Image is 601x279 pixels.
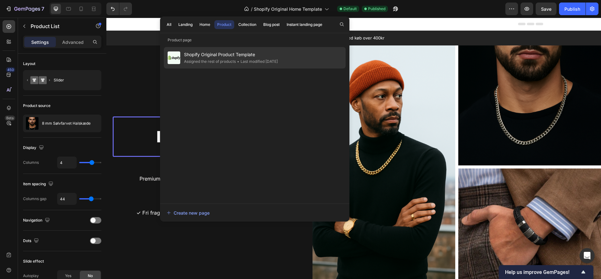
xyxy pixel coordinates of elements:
[23,61,35,67] div: Layout
[164,20,174,29] button: All
[23,258,44,264] div: Slide effect
[505,269,580,275] span: Help us improve GemPages!
[166,206,343,219] button: Create new page
[106,3,132,15] div: Undo/Redo
[564,6,580,12] div: Publish
[167,22,171,27] div: All
[541,6,551,12] span: Save
[167,210,210,216] div: Create new page
[580,248,595,263] div: Open Intercom Messenger
[42,121,91,126] p: 8 mm Sølvfarvet Halskæde
[178,22,193,27] div: Landing
[251,6,253,12] span: /
[217,22,231,27] div: Product
[23,103,51,109] div: Product source
[559,3,586,15] button: Publish
[5,116,15,121] div: Beta
[214,20,234,29] button: Product
[23,237,40,245] div: Dots
[106,18,601,279] iframe: Design area
[254,6,322,12] span: Shopify Original Home Template
[235,20,259,29] button: Collection
[184,51,278,58] span: Shopify Original Product Template
[23,216,51,225] div: Navigation
[88,273,93,279] span: No
[536,3,556,15] button: Save
[23,196,46,202] div: Columns gap
[197,20,213,29] button: Home
[3,3,47,15] button: 7
[65,273,71,279] span: Yes
[57,157,76,168] input: Auto
[23,160,39,165] div: Columns
[41,5,44,13] p: 7
[31,39,49,45] p: Settings
[206,28,495,270] img: gempages_585886638492615371-0e75581a-73c6-4721-9b2f-5bb4732d8b7a.png
[263,22,280,27] div: Blog post
[26,117,39,130] img: product feature img
[238,22,256,27] div: Collection
[199,22,210,27] div: Home
[62,39,84,45] p: Advanced
[505,268,587,276] button: Show survey - Help us improve GemPages!
[6,67,15,72] div: 450
[260,20,283,29] button: Blog post
[176,20,195,29] button: Landing
[57,193,76,205] input: Auto
[54,73,92,87] div: Slider
[237,59,239,64] span: •
[23,273,39,279] div: Autoplay
[287,22,322,27] div: Instant landing page
[343,6,357,12] span: Default
[236,58,278,65] div: Last modified [DATE]
[31,22,84,30] p: Product List
[368,6,385,12] span: Published
[23,144,45,152] div: Display
[23,180,55,188] div: Item spacing
[160,37,349,43] p: Product page
[184,58,236,65] div: Assigned the rest of products
[284,20,325,29] button: Instant landing page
